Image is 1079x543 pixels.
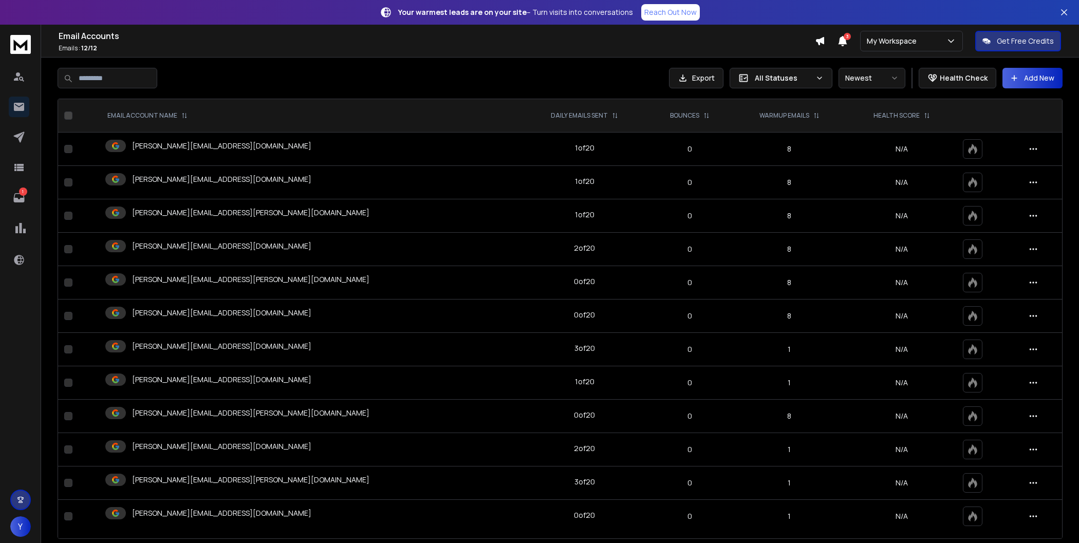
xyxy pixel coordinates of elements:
[654,211,725,221] p: 0
[873,111,920,120] p: HEALTH SCORE
[654,344,725,354] p: 0
[654,378,725,388] p: 0
[853,444,951,455] p: N/A
[732,166,847,199] td: 8
[19,188,27,196] p: 1
[59,30,815,42] h1: Email Accounts
[732,466,847,500] td: 1
[10,516,31,537] button: Y
[654,511,725,521] p: 0
[755,73,811,83] p: All Statuses
[853,344,951,354] p: N/A
[669,68,723,88] button: Export
[759,111,809,120] p: WARMUP EMAILS
[398,7,527,17] strong: Your warmest leads are on your site
[853,277,951,288] p: N/A
[853,144,951,154] p: N/A
[132,208,369,218] p: [PERSON_NAME][EMAIL_ADDRESS][PERSON_NAME][DOMAIN_NAME]
[641,4,700,21] a: Reach Out Now
[853,177,951,188] p: N/A
[574,310,595,320] div: 0 of 20
[853,244,951,254] p: N/A
[1002,68,1063,88] button: Add New
[975,31,1061,51] button: Get Free Credits
[574,410,595,420] div: 0 of 20
[59,44,815,52] p: Emails :
[732,433,847,466] td: 1
[107,111,188,120] div: EMAIL ACCOUNT NAME
[732,400,847,433] td: 8
[853,478,951,488] p: N/A
[644,7,697,17] p: Reach Out Now
[132,174,311,184] p: [PERSON_NAME][EMAIL_ADDRESS][DOMAIN_NAME]
[732,233,847,266] td: 8
[574,276,595,287] div: 0 of 20
[574,477,595,487] div: 3 of 20
[575,377,594,387] div: 1 of 20
[867,36,921,46] p: My Workspace
[839,68,905,88] button: Newest
[132,375,311,385] p: [PERSON_NAME][EMAIL_ADDRESS][DOMAIN_NAME]
[997,36,1054,46] p: Get Free Credits
[844,33,851,40] span: 3
[940,73,988,83] p: Health Check
[132,441,311,452] p: [PERSON_NAME][EMAIL_ADDRESS][DOMAIN_NAME]
[654,277,725,288] p: 0
[853,378,951,388] p: N/A
[732,266,847,299] td: 8
[654,311,725,321] p: 0
[398,7,633,17] p: – Turn visits into conversations
[574,243,595,253] div: 2 of 20
[574,443,595,454] div: 2 of 20
[132,308,311,318] p: [PERSON_NAME][EMAIL_ADDRESS][DOMAIN_NAME]
[853,511,951,521] p: N/A
[853,311,951,321] p: N/A
[10,35,31,54] img: logo
[132,408,369,418] p: [PERSON_NAME][EMAIL_ADDRESS][PERSON_NAME][DOMAIN_NAME]
[654,411,725,421] p: 0
[670,111,699,120] p: BOUNCES
[654,244,725,254] p: 0
[732,333,847,366] td: 1
[551,111,608,120] p: DAILY EMAILS SENT
[574,343,595,353] div: 3 of 20
[654,144,725,154] p: 0
[575,176,594,186] div: 1 of 20
[575,143,594,153] div: 1 of 20
[9,188,29,208] a: 1
[132,141,311,151] p: [PERSON_NAME][EMAIL_ADDRESS][DOMAIN_NAME]
[132,341,311,351] p: [PERSON_NAME][EMAIL_ADDRESS][DOMAIN_NAME]
[132,241,311,251] p: [PERSON_NAME][EMAIL_ADDRESS][DOMAIN_NAME]
[732,133,847,166] td: 8
[853,411,951,421] p: N/A
[574,510,595,520] div: 0 of 20
[732,500,847,533] td: 1
[81,44,97,52] span: 12 / 12
[732,199,847,233] td: 8
[853,211,951,221] p: N/A
[132,508,311,518] p: [PERSON_NAME][EMAIL_ADDRESS][DOMAIN_NAME]
[654,177,725,188] p: 0
[654,478,725,488] p: 0
[132,274,369,285] p: [PERSON_NAME][EMAIL_ADDRESS][PERSON_NAME][DOMAIN_NAME]
[654,444,725,455] p: 0
[732,299,847,333] td: 8
[919,68,996,88] button: Health Check
[132,475,369,485] p: [PERSON_NAME][EMAIL_ADDRESS][PERSON_NAME][DOMAIN_NAME]
[732,366,847,400] td: 1
[575,210,594,220] div: 1 of 20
